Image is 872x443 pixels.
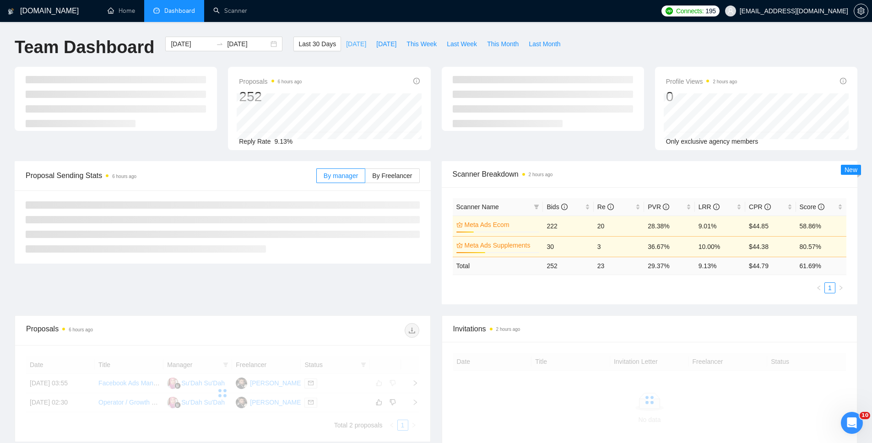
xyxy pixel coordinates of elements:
time: 6 hours ago [112,174,136,179]
div: You can find more information about such BMs below: [15,227,143,245]
td: 30 [543,236,593,257]
div: AI Assistant from GigRadar 📡 says… [7,38,176,305]
td: 10.00% [695,236,745,257]
td: 28.38% [644,216,694,236]
span: info-circle [764,204,771,210]
time: 6 hours ago [278,79,302,84]
h1: AI Assistant from GigRadar 📡 [44,5,142,20]
td: 80.57% [796,236,846,257]
span: 9.13% [275,138,293,145]
span: This Week [406,39,437,49]
span: PVR [648,203,669,211]
span: Only exclusive agency members [666,138,758,145]
iframe: Intercom live chat [841,412,863,434]
input: Start date [171,39,212,49]
span: [DATE] [376,39,396,49]
td: 9.01% [695,216,745,236]
div: Can I apply to US-only jobs?If you're interested in applying for jobs that are restricted… [15,246,142,289]
button: right [835,282,846,293]
span: Dashboard [164,7,195,15]
td: 29.37 % [644,257,694,275]
img: Profile image for AI Assistant from GigRadar 📡 [26,5,41,20]
span: info-circle [818,204,824,210]
a: Meta Ads Ecom [465,220,538,230]
td: 36.67% [644,236,694,257]
div: Hey, there!You can request an additional Business Manager to apply for US or UK exclusive jobs.Be... [7,38,150,294]
td: 9.13 % [695,257,745,275]
span: filter [532,200,541,214]
div: Proposals [26,323,222,338]
span: Re [597,203,614,211]
img: logo [8,4,14,19]
span: This Month [487,39,519,49]
button: go back [6,4,23,21]
span: info-circle [840,78,846,84]
a: Meta Ads Supplements [465,240,538,250]
td: $44.38 [745,236,796,257]
span: setting [854,7,868,15]
span: Last Month [529,39,560,49]
div: 0 [666,88,737,105]
span: user [727,8,734,14]
button: Last Month [524,37,565,51]
span: LRR [699,203,720,211]
div: Close [161,4,177,20]
span: info-circle [561,204,568,210]
div: ✅ The agency's primary office location is verified in the [GEOGRAPHIC_DATA]/[GEOGRAPHIC_DATA] [15,160,143,196]
span: left [816,285,822,291]
time: 2 hours ago [496,327,520,332]
a: setting [854,7,868,15]
button: [DATE] [341,37,371,51]
div: Can I apply to US-only jobs? [24,253,133,263]
td: Total [453,257,543,275]
div: Hey, there! [15,43,143,53]
button: Yes, I meet all of the criteria - request a new BM [16,311,171,338]
h1: Team Dashboard [15,37,154,58]
span: right [838,285,844,291]
span: Reply Rate [239,138,271,145]
time: 2 hours ago [713,79,737,84]
a: homeHome [108,7,135,15]
time: 2 hours ago [529,172,553,177]
span: 195 [705,6,715,16]
span: By Freelancer [372,172,412,179]
button: Last Week [442,37,482,51]
li: 1 [824,282,835,293]
span: info-circle [607,204,614,210]
td: 252 [543,257,593,275]
a: 1 [825,283,835,293]
span: CPR [749,203,770,211]
img: upwork-logo.png [666,7,673,15]
span: Bids [547,203,567,211]
div: ✅ The agency owner is verified in the [GEOGRAPHIC_DATA]/[GEOGRAPHIC_DATA] [15,196,143,223]
td: 3 [594,236,644,257]
span: Proposal Sending Stats [26,170,316,181]
span: info-circle [413,78,420,84]
td: $ 44.79 [745,257,796,275]
span: Last 30 Days [298,39,336,49]
button: This Week [401,37,442,51]
td: 222 [543,216,593,236]
span: Score [800,203,824,211]
li: Next Page [835,282,846,293]
a: searchScanner [213,7,247,15]
span: info-circle [713,204,720,210]
div: ✅ The freelancer is verified in the [GEOGRAPHIC_DATA]/[GEOGRAPHIC_DATA] [15,133,143,160]
input: End date [227,39,269,49]
span: [DATE] [346,39,366,49]
span: filter [534,204,539,210]
span: crown [456,242,463,249]
time: 6 hours ago [69,327,93,332]
div: You can request an additional Business Manager to apply for US or UK exclusive jobs. [15,57,143,84]
li: Previous Page [813,282,824,293]
div: Before requesting an additional country-specific BM, please make sure that your agency meets ALL ... [15,88,143,133]
button: setting [854,4,868,18]
td: 61.69 % [796,257,846,275]
span: crown [456,221,463,228]
button: left [813,282,824,293]
span: dashboard [153,7,160,14]
span: Proposals [239,76,302,87]
td: 20 [594,216,644,236]
span: Invitations [453,323,846,335]
td: $44.85 [745,216,796,236]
